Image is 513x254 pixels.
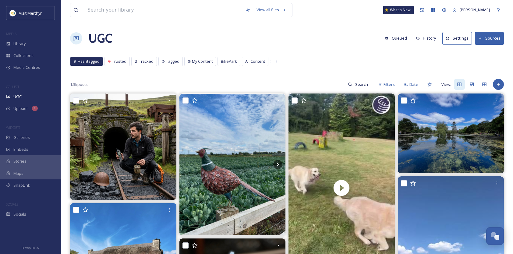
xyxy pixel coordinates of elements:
span: SOCIALS [6,202,18,206]
span: SnapLink [13,182,30,188]
a: Privacy Policy [22,244,39,251]
a: UGC [88,29,112,48]
input: Search [352,78,372,90]
button: Settings [442,32,472,44]
img: #merthyrtydfil you #beauty #🌳 #🌲 #🌿 #cyfarthacastle #summer2025 [398,93,504,173]
span: COLLECT [6,84,19,89]
span: MEDIA [6,31,17,36]
button: Queued [382,32,410,44]
span: All Content [245,58,265,64]
span: [PERSON_NAME] [460,7,490,12]
span: Date [409,82,418,87]
span: Uploads [13,106,29,111]
span: BikePark [221,58,237,64]
span: Maps [13,171,23,176]
span: My Content [192,58,213,64]
span: Tagged [166,58,179,64]
a: Queued [382,32,413,44]
img: download.jpeg [10,10,16,16]
a: Settings [442,32,475,44]
span: Embeds [13,146,28,152]
img: The calm before the storm! ☔️ More rain on its way today! Luckily the barns were done and ready f... [179,94,286,235]
span: Galleries [13,135,30,140]
a: [PERSON_NAME] [450,4,493,16]
span: WIDGETS [6,125,20,130]
span: Stories [13,158,27,164]
a: History [413,32,443,44]
img: Found more than just the cache today - discovered railway sleepers from 1923 that probably carrie... [70,93,176,200]
button: Open Chat [486,227,504,245]
button: Sources [475,32,504,44]
span: Socials [13,211,26,217]
span: View: [441,82,451,87]
span: Visit Merthyr [19,10,42,16]
span: Filters [384,82,395,87]
span: Hashtagged [78,58,100,64]
span: Library [13,41,26,47]
span: UGC [13,94,22,100]
div: 1 [32,106,38,111]
span: Collections [13,53,34,58]
span: Tracked [139,58,154,64]
a: View all files [253,4,289,16]
button: History [413,32,440,44]
input: Search your library [84,3,242,17]
span: Trusted [112,58,126,64]
span: Media Centres [13,65,40,70]
span: 1.3k posts [70,82,88,87]
span: Privacy Policy [22,246,39,250]
a: What's New [383,6,414,14]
